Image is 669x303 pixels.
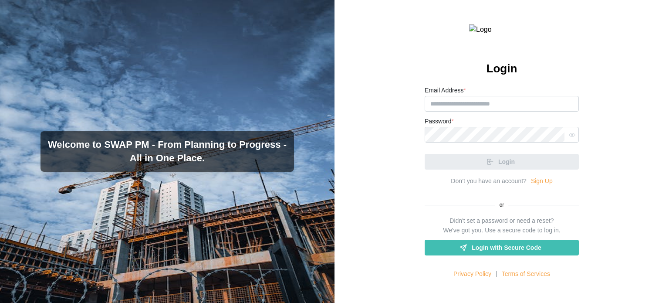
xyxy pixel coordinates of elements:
h3: Welcome to SWAP PM - From Planning to Progress - All in One Place. [47,138,287,165]
div: Don’t you have an account? [451,177,527,186]
a: Privacy Policy [453,269,491,279]
span: Login with Secure Code [472,240,541,255]
label: Password [425,117,454,126]
a: Login with Secure Code [425,240,579,255]
a: Terms of Services [502,269,550,279]
a: Sign Up [531,177,553,186]
label: Email Address [425,86,466,95]
h2: Login [487,61,517,76]
div: Didn't set a password or need a reset? We've got you. Use a secure code to log in. [443,216,560,235]
div: | [496,269,497,279]
img: Logo [469,24,534,35]
div: or [425,201,579,209]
